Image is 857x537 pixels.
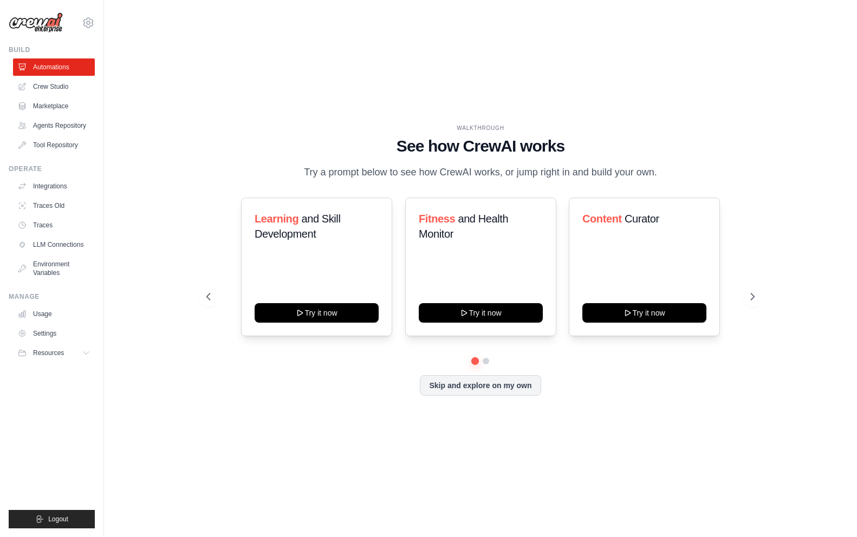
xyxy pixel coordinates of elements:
[9,165,95,173] div: Operate
[9,45,95,54] div: Build
[419,213,508,240] span: and Health Monitor
[206,136,755,156] h1: See how CrewAI works
[13,256,95,281] a: Environment Variables
[33,349,64,357] span: Resources
[13,344,95,362] button: Resources
[419,213,455,225] span: Fitness
[255,213,340,240] span: and Skill Development
[420,375,541,396] button: Skip and explore on my own
[9,12,63,33] img: Logo
[582,213,622,225] span: Content
[298,165,663,180] p: Try a prompt below to see how CrewAI works, or jump right in and build your own.
[9,292,95,301] div: Manage
[9,510,95,528] button: Logout
[13,236,95,253] a: LLM Connections
[255,303,379,323] button: Try it now
[255,213,298,225] span: Learning
[13,117,95,134] a: Agents Repository
[13,136,95,154] a: Tool Repository
[13,305,95,323] a: Usage
[13,197,95,214] a: Traces Old
[13,325,95,342] a: Settings
[582,303,706,323] button: Try it now
[13,97,95,115] a: Marketplace
[13,78,95,95] a: Crew Studio
[419,303,543,323] button: Try it now
[13,178,95,195] a: Integrations
[625,213,659,225] span: Curator
[13,58,95,76] a: Automations
[48,515,68,523] span: Logout
[206,124,755,132] div: WALKTHROUGH
[13,217,95,234] a: Traces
